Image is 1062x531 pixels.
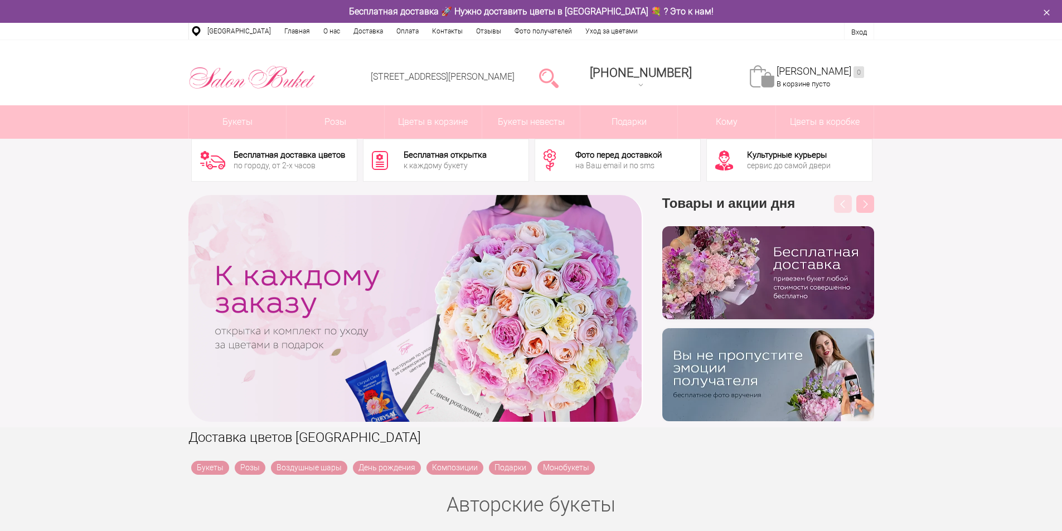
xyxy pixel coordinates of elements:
[234,162,345,169] div: по городу, от 2-х часов
[189,105,287,139] a: Букеты
[404,162,487,169] div: к каждому букету
[469,23,508,40] a: Отзывы
[347,23,390,40] a: Доставка
[590,66,692,80] div: [PHONE_NUMBER]
[678,105,775,139] span: Кому
[856,195,874,213] button: Next
[662,195,874,226] h3: Товары и акции дня
[353,461,421,475] a: День рождения
[851,28,867,36] a: Вход
[583,62,699,94] a: [PHONE_NUMBER]
[580,105,678,139] a: Подарки
[287,105,384,139] a: Розы
[385,105,482,139] a: Цветы в корзине
[662,328,874,421] img: v9wy31nijnvkfycrkduev4dhgt9psb7e.png.webp
[575,162,662,169] div: на Ваш email и по sms
[390,23,425,40] a: Оплата
[426,461,483,475] a: Композиции
[508,23,579,40] a: Фото получателей
[180,6,882,17] div: Бесплатная доставка 🚀 Нужно доставить цветы в [GEOGRAPHIC_DATA] 💐 ? Это к нам!
[188,427,874,447] h1: Доставка цветов [GEOGRAPHIC_DATA]
[371,71,515,82] a: [STREET_ADDRESS][PERSON_NAME]
[854,66,864,78] ins: 0
[191,461,229,475] a: Букеты
[271,461,347,475] a: Воздушные шары
[317,23,347,40] a: О нас
[575,151,662,159] div: Фото перед доставкой
[482,105,580,139] a: Букеты невесты
[537,461,595,475] a: Монобукеты
[425,23,469,40] a: Контакты
[747,151,831,159] div: Культурные курьеры
[776,105,874,139] a: Цветы в коробке
[201,23,278,40] a: [GEOGRAPHIC_DATA]
[278,23,317,40] a: Главная
[235,461,265,475] a: Розы
[489,461,532,475] a: Подарки
[662,226,874,319] img: hpaj04joss48rwypv6hbykmvk1dj7zyr.png.webp
[579,23,644,40] a: Уход за цветами
[747,162,831,169] div: сервис до самой двери
[404,151,487,159] div: Бесплатная открытка
[777,65,864,78] a: [PERSON_NAME]
[777,80,830,88] span: В корзине пусто
[447,493,615,517] a: Авторские букеты
[234,151,345,159] div: Бесплатная доставка цветов
[188,63,316,92] img: Цветы Нижний Новгород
